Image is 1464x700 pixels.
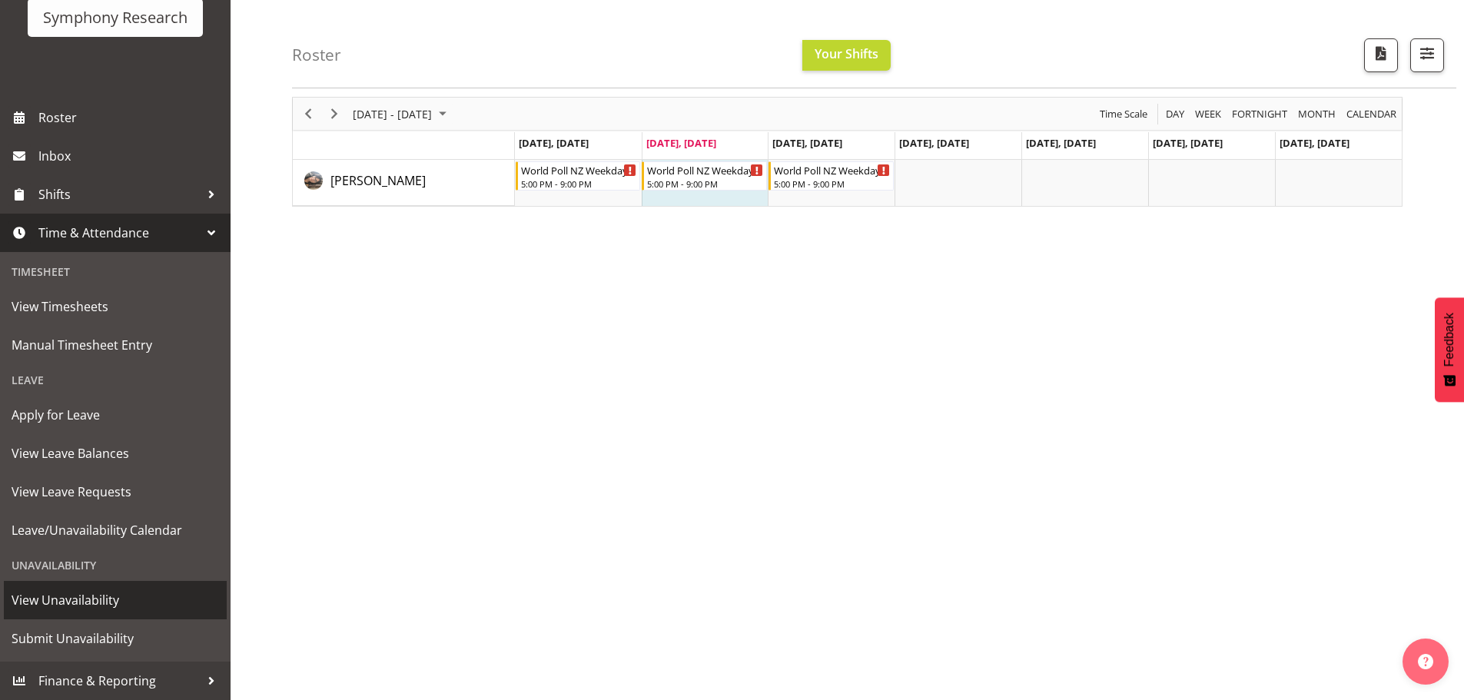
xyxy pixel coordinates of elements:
a: Apply for Leave [4,396,227,434]
span: Roster [38,106,223,129]
td: Lindsay Holland resource [293,160,515,206]
button: Fortnight [1230,105,1290,124]
span: [DATE] - [DATE] [351,105,433,124]
span: Leave/Unavailability Calendar [12,519,219,542]
div: Lindsay Holland"s event - World Poll NZ Weekdays Begin From Tuesday, September 9, 2025 at 5:00:00... [642,161,767,191]
span: Week [1193,105,1223,124]
a: View Leave Requests [4,473,227,511]
div: Timesheet [4,256,227,287]
button: Feedback - Show survey [1435,297,1464,402]
div: Leave [4,364,227,396]
span: Manual Timesheet Entry [12,333,219,357]
span: Time Scale [1098,105,1149,124]
div: World Poll NZ Weekdays [521,162,637,177]
img: help-xxl-2.png [1418,654,1433,669]
button: Timeline Day [1164,105,1187,124]
div: World Poll NZ Weekdays [774,162,890,177]
h4: Roster [292,46,341,64]
span: View Timesheets [12,295,219,318]
a: Manual Timesheet Entry [4,326,227,364]
button: Time Scale [1097,105,1150,124]
a: View Unavailability [4,581,227,619]
span: [DATE], [DATE] [1026,136,1096,150]
button: Your Shifts [802,40,891,71]
div: World Poll NZ Weekdays [647,162,763,177]
a: View Timesheets [4,287,227,326]
div: Symphony Research [43,6,188,29]
div: Timeline Week of September 9, 2025 [292,97,1403,207]
div: 5:00 PM - 9:00 PM [774,177,890,190]
button: Next [324,105,345,124]
div: 5:00 PM - 9:00 PM [647,177,763,190]
span: Month [1296,105,1337,124]
button: Timeline Month [1296,105,1339,124]
button: Month [1344,105,1399,124]
span: Inbox [38,144,223,168]
span: [DATE], [DATE] [772,136,842,150]
div: Unavailability [4,549,227,581]
button: September 08 - 14, 2025 [350,105,453,124]
span: View Unavailability [12,589,219,612]
div: Lindsay Holland"s event - World Poll NZ Weekdays Begin From Wednesday, September 10, 2025 at 5:00... [769,161,894,191]
span: [DATE], [DATE] [1153,136,1223,150]
div: 5:00 PM - 9:00 PM [521,177,637,190]
div: Lindsay Holland"s event - World Poll NZ Weekdays Begin From Monday, September 8, 2025 at 5:00:00 ... [516,161,641,191]
div: Next [321,98,347,130]
span: [DATE], [DATE] [519,136,589,150]
span: [PERSON_NAME] [330,172,426,189]
button: Filter Shifts [1410,38,1444,72]
button: Previous [298,105,319,124]
button: Download a PDF of the roster according to the set date range. [1364,38,1398,72]
span: calendar [1345,105,1398,124]
span: View Leave Requests [12,480,219,503]
span: Fortnight [1230,105,1289,124]
span: Day [1164,105,1186,124]
div: Previous [295,98,321,130]
span: Apply for Leave [12,403,219,426]
span: [DATE], [DATE] [646,136,716,150]
span: Your Shifts [815,45,878,62]
span: Finance & Reporting [38,669,200,692]
table: Timeline Week of September 9, 2025 [515,160,1402,206]
a: [PERSON_NAME] [330,171,426,190]
span: Time & Attendance [38,221,200,244]
a: Leave/Unavailability Calendar [4,511,227,549]
button: Timeline Week [1193,105,1224,124]
span: View Leave Balances [12,442,219,465]
a: Submit Unavailability [4,619,227,658]
span: [DATE], [DATE] [1280,136,1349,150]
span: Feedback [1442,313,1456,367]
span: [DATE], [DATE] [899,136,969,150]
a: View Leave Balances [4,434,227,473]
span: Shifts [38,183,200,206]
span: Submit Unavailability [12,627,219,650]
